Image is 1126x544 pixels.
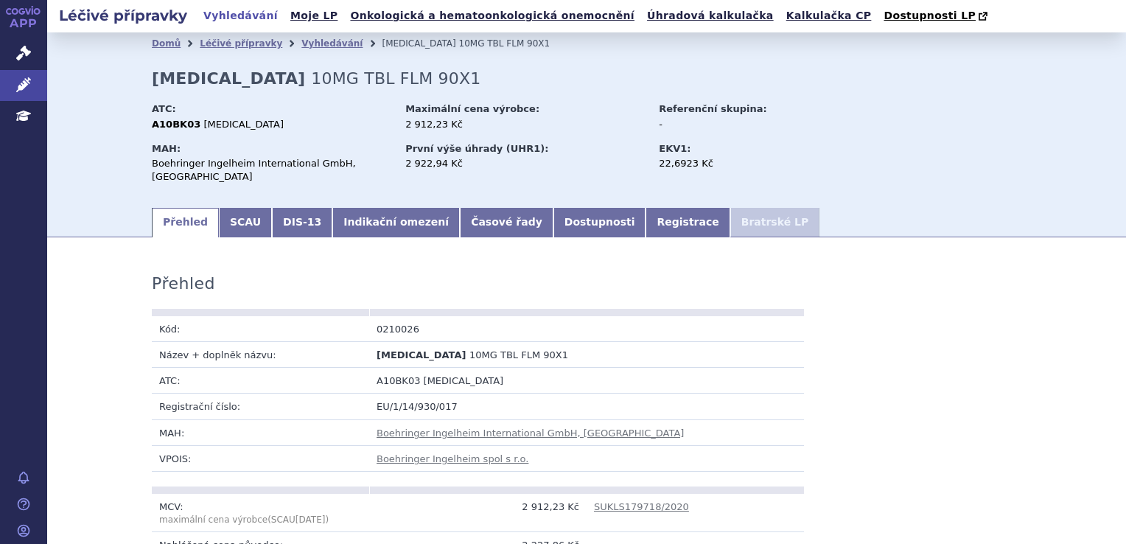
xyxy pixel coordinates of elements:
[311,69,480,88] span: 10MG TBL FLM 90X1
[659,157,825,170] div: 22,6923 Kč
[377,453,528,464] a: Boehringer Ingelheim spol s r.o.
[459,38,550,49] span: 10MG TBL FLM 90X1
[332,208,460,237] a: Indikační omezení
[301,38,363,49] a: Vyhledávání
[369,394,804,419] td: EU/1/14/930/017
[286,6,342,26] a: Moje LP
[152,274,215,293] h3: Přehled
[152,157,391,184] div: Boehringer Ingelheim International GmbH, [GEOGRAPHIC_DATA]
[200,38,282,49] a: Léčivé přípravky
[377,375,420,386] span: A10BK03
[382,38,455,49] span: [MEDICAL_DATA]
[643,6,778,26] a: Úhradová kalkulačka
[272,208,332,237] a: DIS-13
[460,208,553,237] a: Časové řady
[47,5,199,26] h2: Léčivé přípravky
[296,515,326,525] span: [DATE]
[879,6,995,27] a: Dostupnosti LP
[377,428,684,439] a: Boehringer Ingelheim International GmbH, [GEOGRAPHIC_DATA]
[199,6,282,26] a: Vyhledávání
[152,419,369,445] td: MAH:
[152,342,369,368] td: Název + doplněk názvu:
[659,143,690,154] strong: EKV1:
[219,208,272,237] a: SCAU
[377,349,466,360] span: [MEDICAL_DATA]
[152,316,369,342] td: Kód:
[405,118,645,131] div: 2 912,23 Kč
[159,515,329,525] span: (SCAU )
[369,316,587,342] td: 0210026
[405,143,548,154] strong: První výše úhrady (UHR1):
[659,103,766,114] strong: Referenční skupina:
[152,69,305,88] strong: [MEDICAL_DATA]
[203,119,284,130] span: [MEDICAL_DATA]
[469,349,568,360] span: 10MG TBL FLM 90X1
[152,445,369,471] td: VPOIS:
[152,494,369,532] td: MCV:
[369,494,587,532] td: 2 912,23 Kč
[405,157,645,170] div: 2 922,94 Kč
[152,208,219,237] a: Přehled
[424,375,504,386] span: [MEDICAL_DATA]
[152,38,181,49] a: Domů
[884,10,976,21] span: Dostupnosti LP
[152,394,369,419] td: Registrační číslo:
[152,368,369,394] td: ATC:
[553,208,646,237] a: Dostupnosti
[646,208,730,237] a: Registrace
[152,119,200,130] strong: A10BK03
[659,118,825,131] div: -
[405,103,539,114] strong: Maximální cena výrobce:
[152,103,176,114] strong: ATC:
[594,501,689,512] a: SUKLS179718/2020
[152,143,181,154] strong: MAH:
[782,6,876,26] a: Kalkulačka CP
[159,515,267,525] span: maximální cena výrobce
[346,6,639,26] a: Onkologická a hematoonkologická onemocnění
